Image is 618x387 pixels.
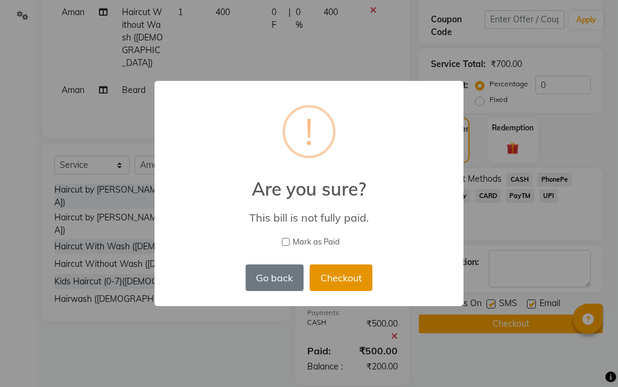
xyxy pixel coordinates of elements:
button: Go back [246,264,304,291]
div: ! [305,107,313,156]
input: Mark as Paid [282,238,290,246]
div: This bill is not fully paid. [172,211,446,225]
button: Checkout [310,264,372,291]
span: Mark as Paid [293,236,340,248]
h2: Are you sure? [154,164,463,200]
